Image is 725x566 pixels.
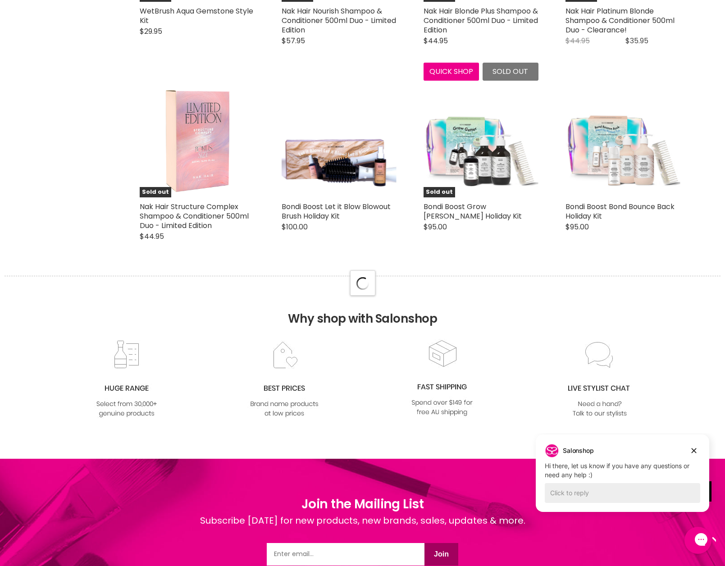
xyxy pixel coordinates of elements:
[529,433,716,525] iframe: Gorgias live chat campaigns
[565,93,680,187] img: Bondi Boost Bond Bounce Back Holiday Kit
[159,82,235,197] img: Nak Hair Structure Complex Shampoo & Conditioner 500ml Duo - Limited Edition
[424,63,479,81] button: Quick shop
[200,495,525,514] h1: Join the Mailing List
[282,36,305,46] span: $57.95
[565,222,589,232] span: $95.00
[424,82,538,197] a: Bondi Boost Grow Getter HG Holiday Kit Sold out
[282,6,396,35] a: Nak Hair Nourish Shampoo & Conditioner 500ml Duo - Limited Edition
[565,6,675,35] a: Nak Hair Platinum Blonde Shampoo & Conditioner 500ml Duo - Clearance!
[424,36,448,46] span: $44.95
[90,340,163,419] img: range2_8cf790d4-220e-469f-917d-a18fed3854b6.jpg
[140,82,255,197] a: Nak Hair Structure Complex Shampoo & Conditioner 500ml Duo - Limited Edition Sold out
[5,276,720,339] h2: Why shop with Salonshop
[424,222,447,232] span: $95.00
[424,6,538,35] a: Nak Hair Blonde Plus Shampoo & Conditioner 500ml Duo - Limited Edition
[200,514,525,543] div: Subscribe [DATE] for new products, new brands, sales, updates & more.
[267,543,424,566] input: Email
[140,231,164,242] span: $44.95
[492,66,528,77] span: Sold out
[680,524,716,557] iframe: Gorgias live chat messenger
[424,201,522,221] a: Bondi Boost Grow [PERSON_NAME] Holiday Kit
[424,543,458,566] button: Join
[282,82,397,197] a: Bondi Boost Let it Blow Blowout Brush Holiday Kit
[424,187,455,197] span: Sold out
[565,201,675,221] a: Bondi Boost Bond Bounce Back Holiday Kit
[565,82,680,197] a: Bondi Boost Bond Bounce Back Holiday Kit
[282,222,308,232] span: $100.00
[282,93,397,187] img: Bondi Boost Let it Blow Blowout Brush Holiday Kit
[140,187,171,197] span: Sold out
[625,36,648,46] span: $35.95
[140,6,253,26] a: WetBrush Aqua Gemstone Style Kit
[282,201,391,221] a: Bondi Boost Let it Blow Blowout Brush Holiday Kit
[140,201,249,231] a: Nak Hair Structure Complex Shampoo & Conditioner 500ml Duo - Limited Edition
[424,93,538,187] img: Bondi Boost Grow Getter HG Holiday Kit
[248,340,321,419] img: prices.jpg
[483,63,538,81] button: Sold out
[406,339,479,418] img: fast.jpg
[563,340,636,419] img: chat_c0a1c8f7-3133-4fc6-855f-7264552747f6.jpg
[140,26,162,37] span: $29.95
[565,36,590,46] span: $44.95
